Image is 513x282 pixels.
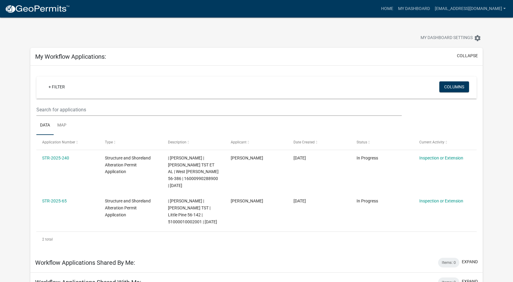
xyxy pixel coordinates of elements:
[231,156,263,160] span: Taylor
[36,232,477,247] div: 2 total
[168,156,219,188] span: | Elizabeth Plaster | DAWN C DAVIS TST ET AL | West McDonald 56-386 | 16000990288900 | 05/28/2026
[168,198,217,224] span: | Elizabeth Plaster | BLICKENSTAFF TST | Little Pine 56-142 | 51000010002001 | 04/09/2026
[42,198,67,203] a: STR-2025-65
[432,3,508,15] a: [EMAIL_ADDRESS][DOMAIN_NAME]
[293,198,306,203] span: 04/02/2025
[288,135,350,149] datatable-header-cell: Date Created
[168,140,186,144] span: Description
[105,140,113,144] span: Type
[357,198,378,203] span: In Progress
[293,156,306,160] span: 05/13/2025
[414,135,476,149] datatable-header-cell: Current Activity
[474,34,481,42] i: settings
[419,156,463,160] a: Inspection or Extension
[105,198,151,217] span: Structure and Shoreland Alteration Permit Application
[42,156,69,160] a: STR-2025-240
[357,156,378,160] span: In Progress
[231,198,263,203] span: Taylor
[438,258,459,267] div: Items: 0
[379,3,396,15] a: Home
[439,81,469,92] button: Columns
[351,135,414,149] datatable-header-cell: Status
[36,116,54,135] a: Data
[419,140,444,144] span: Current Activity
[44,81,70,92] a: + Filter
[99,135,162,149] datatable-header-cell: Type
[357,140,367,144] span: Status
[30,66,483,253] div: collapse
[421,34,473,42] span: My Dashboard Settings
[457,53,478,59] button: collapse
[225,135,288,149] datatable-header-cell: Applicant
[54,116,70,135] a: Map
[105,156,151,174] span: Structure and Shoreland Alteration Permit Application
[35,53,106,60] h5: My Workflow Applications:
[396,3,432,15] a: My Dashboard
[231,140,246,144] span: Applicant
[293,140,315,144] span: Date Created
[416,32,486,44] button: My Dashboard Settingssettings
[162,135,225,149] datatable-header-cell: Description
[36,135,99,149] datatable-header-cell: Application Number
[462,259,478,265] button: expand
[42,140,75,144] span: Application Number
[36,103,402,116] input: Search for applications
[35,259,135,266] h5: Workflow Applications Shared By Me:
[419,198,463,203] a: Inspection or Extension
